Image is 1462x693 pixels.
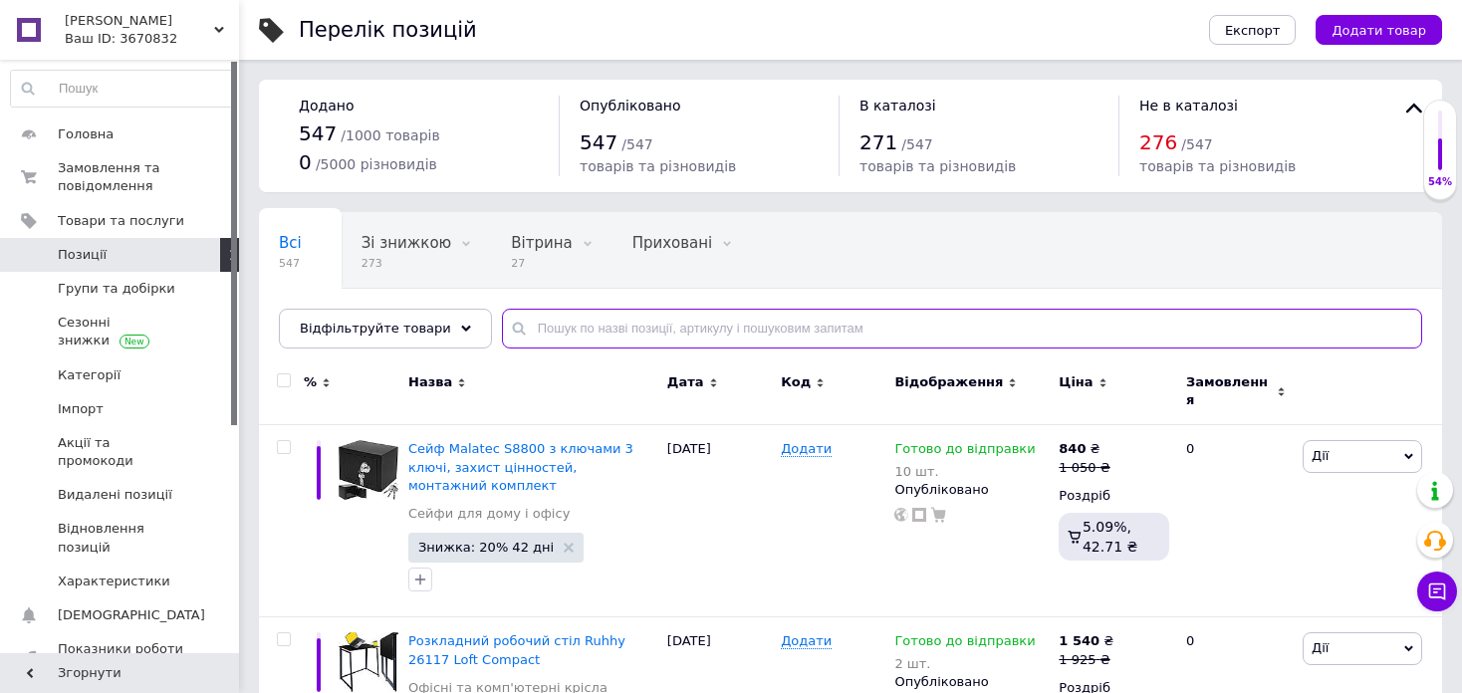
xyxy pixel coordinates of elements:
span: Сезонні знижки [58,314,184,349]
span: товарів та різновидів [1139,158,1296,174]
span: Ціна [1059,373,1093,391]
span: Зі знижкою [362,234,451,252]
span: 0 [299,150,312,174]
span: 5.09%, 42.71 ₴ [1083,519,1137,555]
div: Опубліковано [894,481,1049,499]
span: Експорт [1225,23,1281,38]
span: Замовлення та повідомлення [58,159,184,195]
span: Дії [1312,448,1329,463]
div: Опубліковано [894,673,1049,691]
span: Додати товар [1332,23,1426,38]
a: Розкладний робочий стіл Ruhhy 26117 Loft Compact [408,633,625,666]
span: Готово до відправки [894,441,1035,462]
span: 27 [511,256,572,271]
span: Опубліковані [279,310,382,328]
button: Чат з покупцем [1417,572,1457,611]
b: 840 [1059,441,1086,456]
button: Додати товар [1316,15,1442,45]
div: 10 шт. [894,464,1035,479]
span: / 1000 товарів [341,127,439,143]
span: Не в каталозі [1139,98,1238,114]
span: Опубліковано [580,98,681,114]
span: Додати [781,633,832,649]
span: Додати [781,441,832,457]
span: Видалені позиції [58,486,172,504]
img: Раскладной рабочий стол Ruhhy 26117 Loft Compact [339,632,398,692]
b: 1 540 [1059,633,1099,648]
span: 547 [299,121,337,145]
div: Ваш ID: 3670832 [65,30,239,48]
span: Відновлення позицій [58,520,184,556]
div: 0 [1174,425,1298,617]
span: 547 [279,256,302,271]
span: Головна [58,125,114,143]
span: 276 [1139,130,1177,154]
span: Відфільтруйте товари [300,321,451,336]
div: Роздріб [1059,487,1169,505]
span: Позиції [58,246,107,264]
input: Пошук [11,71,234,107]
div: [DATE] [662,425,776,617]
span: Єврошоп [65,12,214,30]
span: / 547 [1181,136,1212,152]
span: товарів та різновидів [580,158,736,174]
div: 1 925 ₴ [1059,651,1113,669]
span: / 547 [621,136,652,152]
div: 1 050 ₴ [1059,459,1109,477]
span: 547 [580,130,617,154]
span: Імпорт [58,400,104,418]
span: Приховані [632,234,713,252]
span: В каталозі [859,98,936,114]
a: Сейф Malatec S8800 з ключами 3 ключі, захист цінностей, монтажний комплект [408,441,633,492]
div: Перелік позицій [299,20,477,41]
span: 273 [362,256,451,271]
span: Категорії [58,366,121,384]
div: ₴ [1059,440,1109,458]
div: 54% [1424,175,1456,189]
span: Вітрина [511,234,572,252]
span: товарів та різновидів [859,158,1016,174]
a: Сейфи для дому і офісу [408,505,570,523]
span: Групи та добірки [58,280,175,298]
img: Сейф Malatec S8800 с ключами 3 ключа, защита ценностей, монтажный комплект [339,440,398,500]
span: / 5000 різновидів [316,156,437,172]
span: [DEMOGRAPHIC_DATA] [58,606,205,624]
span: Дата [667,373,704,391]
span: Замовлення [1186,373,1272,409]
input: Пошук по назві позиції, артикулу і пошуковим запитам [502,309,1422,348]
button: Експорт [1209,15,1297,45]
span: Код [781,373,811,391]
span: Знижка: 20% 42 дні [418,541,554,554]
span: Назва [408,373,452,391]
span: Акції та промокоди [58,434,184,470]
span: Відображення [894,373,1003,391]
div: ₴ [1059,632,1113,650]
span: Додано [299,98,354,114]
span: Всі [279,234,302,252]
span: Дії [1312,640,1329,655]
span: Товари та послуги [58,212,184,230]
span: Показники роботи компанії [58,640,184,676]
span: 271 [859,130,897,154]
span: Характеристики [58,573,170,590]
div: 2 шт. [894,656,1035,671]
span: Готово до відправки [894,633,1035,654]
span: / 547 [901,136,932,152]
span: % [304,373,317,391]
